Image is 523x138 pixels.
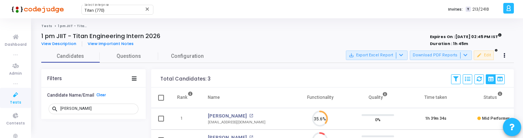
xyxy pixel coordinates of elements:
[58,24,131,28] span: 1 pm JIIT - Titan Engineering Intern 2026
[41,41,76,46] span: View Description
[410,51,472,60] button: Download PDF Reports
[425,116,446,122] div: 1h 39m 34s
[482,116,509,121] span: Mid Performer
[84,8,104,13] span: Titan (770)
[208,93,220,101] div: Name
[349,53,354,58] mat-icon: save_alt
[208,112,247,120] a: [PERSON_NAME]
[486,74,505,84] div: View Options
[249,114,253,118] mat-icon: open_in_new
[169,108,201,130] td: 1
[41,24,52,28] a: Tests
[465,87,522,108] th: Status
[82,41,139,46] a: View Important Notes
[10,100,21,106] span: Tests
[346,51,408,60] button: Export Excel Report
[41,33,160,40] h4: 1 pm JIIT - Titan Engineering Intern 2026
[41,89,146,101] button: Candidate Name/EmailClear
[169,87,201,108] th: Rank
[466,7,470,12] span: T
[5,42,27,48] span: Dashboard
[477,53,482,58] mat-icon: edit
[474,51,494,60] button: Edit
[100,52,158,60] span: Questions
[41,52,100,60] span: Candidates
[47,76,62,82] div: Filters
[291,87,349,108] th: Functionality
[9,71,22,77] span: Admin
[472,6,489,12] span: 213/2418
[430,41,468,46] strong: Duration : 1h 45m
[160,76,210,82] div: Total Candidates: 3
[6,120,25,127] span: Contests
[41,24,514,29] nav: breadcrumb
[171,52,204,60] span: Configuration
[88,41,134,46] span: View Important Notes
[145,6,150,12] mat-icon: Clear
[96,93,106,97] a: Clear
[424,93,447,101] div: Time taken
[41,41,82,46] a: View Description
[375,116,381,123] span: 0%
[349,87,407,108] th: Quality
[47,93,94,98] h6: Candidate Name/Email
[430,32,502,40] strong: Expires On : [DATE] 02:45 PM IST
[208,120,266,125] div: [EMAIL_ADDRESS][DOMAIN_NAME]
[60,107,135,111] input: Search...
[51,105,60,112] mat-icon: search
[448,6,463,12] label: Invites:
[9,2,64,16] img: logo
